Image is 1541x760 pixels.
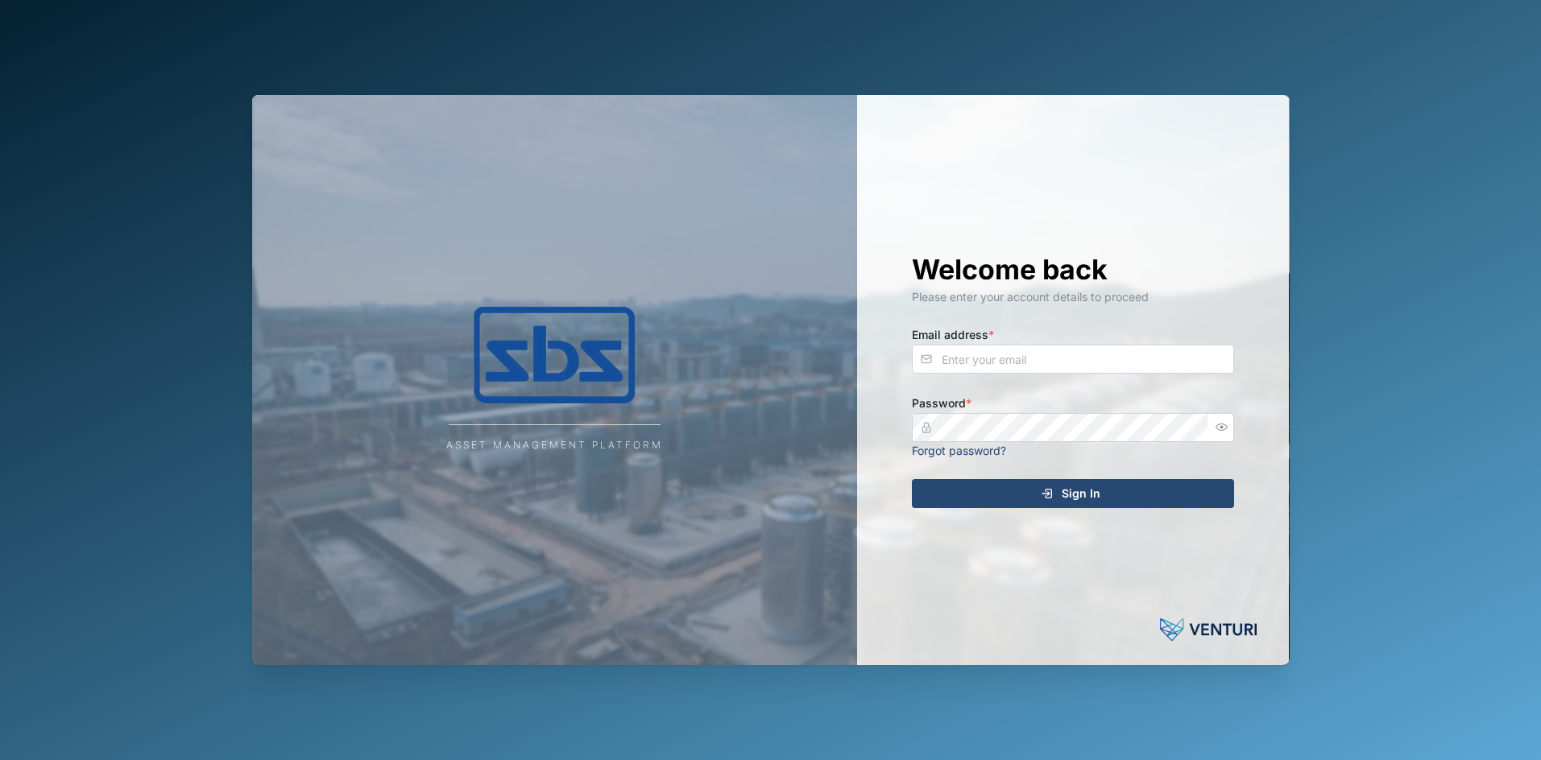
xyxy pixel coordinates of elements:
[912,345,1234,374] input: Enter your email
[912,288,1234,306] div: Please enter your account details to proceed
[1062,480,1100,507] span: Sign In
[912,479,1234,508] button: Sign In
[912,252,1234,287] h1: Welcome back
[912,444,1006,457] a: Forgot password?
[446,438,663,453] div: Asset Management Platform
[1160,613,1257,646] img: Powered by: Venturi
[912,394,971,412] label: Password
[912,326,994,344] label: Email address
[393,307,715,403] img: Company Logo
